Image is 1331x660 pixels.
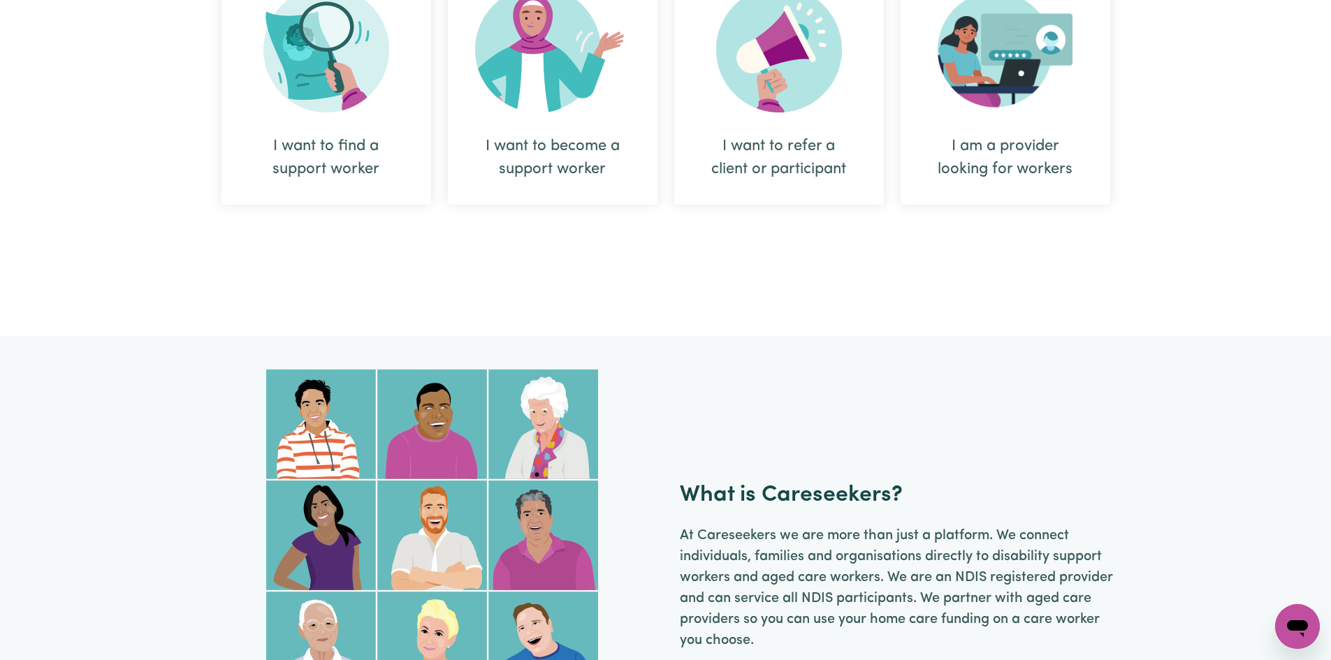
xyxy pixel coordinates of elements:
[255,135,398,181] div: I want to find a support worker
[481,135,624,181] div: I want to become a support worker
[680,482,903,508] h2: What is Careseekers?
[680,525,1119,651] p: At Careseekers we are more than just a platform. We connect individuals, families and organisatio...
[708,135,850,181] div: I want to refer a client or participant
[1275,604,1320,649] iframe: Button to launch messaging window
[934,135,1077,181] div: I am a provider looking for workers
